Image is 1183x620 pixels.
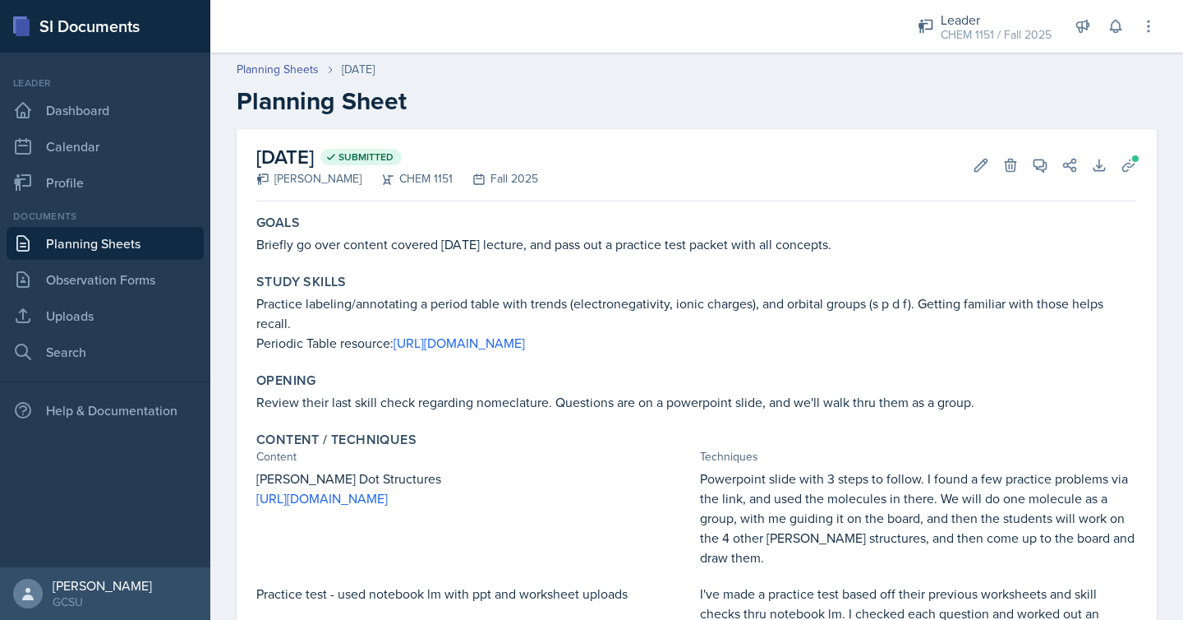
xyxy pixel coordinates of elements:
div: [PERSON_NAME] [53,577,152,594]
p: Review their last skill check regarding nomeclature. Questions are on a powerpoint slide, and we'... [256,392,1137,412]
a: Search [7,335,204,368]
p: Periodic Table resource: [256,333,1137,353]
a: Dashboard [7,94,204,127]
p: Powerpoint slide with 3 steps to follow. I found a few practice problems via the link, and used t... [700,469,1137,567]
div: Help & Documentation [7,394,204,427]
div: Content [256,448,693,465]
span: Submitted [338,150,394,164]
a: Planning Sheets [7,227,204,260]
h2: Planning Sheet [237,86,1157,116]
a: [URL][DOMAIN_NAME] [394,334,525,352]
label: Goals [256,215,300,231]
a: Observation Forms [7,263,204,296]
div: [PERSON_NAME] [256,170,361,187]
div: Documents [7,209,204,224]
div: Fall 2025 [453,170,538,187]
p: [PERSON_NAME] Dot Structures [256,469,693,488]
a: Planning Sheets [237,61,319,78]
div: GCSU [53,594,152,610]
div: CHEM 1151 / Fall 2025 [941,26,1052,44]
p: Practice labeling/annotating a period table with trends (electronegativity, ionic charges), and o... [256,294,1137,333]
div: Techniques [700,448,1137,465]
label: Study Skills [256,274,347,290]
a: Uploads [7,299,204,332]
label: Opening [256,372,316,389]
h2: [DATE] [256,142,538,172]
div: Leader [7,76,204,90]
p: Briefly go over content covered [DATE] lecture, and pass out a practice test packet with all conc... [256,234,1137,254]
div: Leader [941,10,1052,30]
div: [DATE] [342,61,375,78]
a: Calendar [7,130,204,163]
p: Practice test - used notebook lm with ppt and worksheet uploads [256,584,693,604]
div: CHEM 1151 [361,170,453,187]
a: [URL][DOMAIN_NAME] [256,489,388,507]
label: Content / Techniques [256,432,417,448]
a: Profile [7,166,204,199]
